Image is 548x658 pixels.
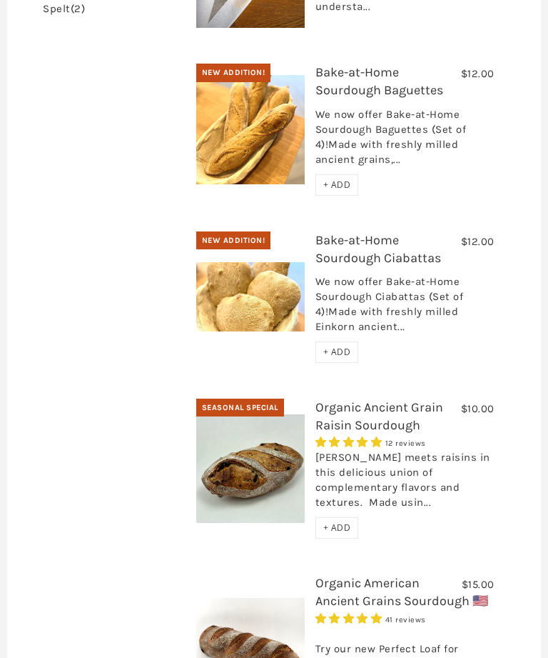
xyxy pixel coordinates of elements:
div: New Addition! [196,64,271,82]
span: 5.00 stars [315,436,385,449]
span: $15.00 [462,578,494,591]
span: $12.00 [461,67,494,80]
div: We now offer Bake-at-Home Sourdough Baguettes (Set of 4)!Made with freshly milled ancient grains,... [315,107,494,174]
span: + ADD [323,179,351,191]
div: New Addition! [196,231,271,250]
img: Bake-at-Home Sourdough Baguettes [196,75,305,184]
div: + ADD [315,342,359,363]
span: (2) [71,2,86,15]
span: 4.93 stars [315,612,385,625]
div: + ADD [315,517,359,539]
a: Bake-at-Home Sourdough Baguettes [315,64,443,98]
a: Bake-at-Home Sourdough Ciabattas [315,232,441,266]
a: Organic Ancient Grain Raisin Sourdough [315,399,443,433]
div: We now offer Bake-at-Home Sourdough Ciabattas (Set of 4)!Made with freshly milled Einkorn ancient... [315,274,494,342]
span: 12 reviews [385,439,426,448]
a: Organic American Ancient Grains Sourdough 🇺🇸 [315,575,488,609]
img: Bake-at-Home Sourdough Ciabattas [196,262,305,332]
span: $10.00 [461,402,494,415]
span: $12.00 [461,235,494,248]
span: + ADD [323,522,351,534]
div: [PERSON_NAME] meets raisins in this delicious union of complementary flavors and textures. Made u... [315,450,494,517]
div: Seasonal Special [196,399,284,417]
a: spelt(2) [43,4,85,14]
span: 41 reviews [385,615,426,624]
img: Organic Ancient Grain Raisin Sourdough [196,414,305,523]
span: + ADD [323,346,351,358]
div: + ADD [315,174,359,196]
